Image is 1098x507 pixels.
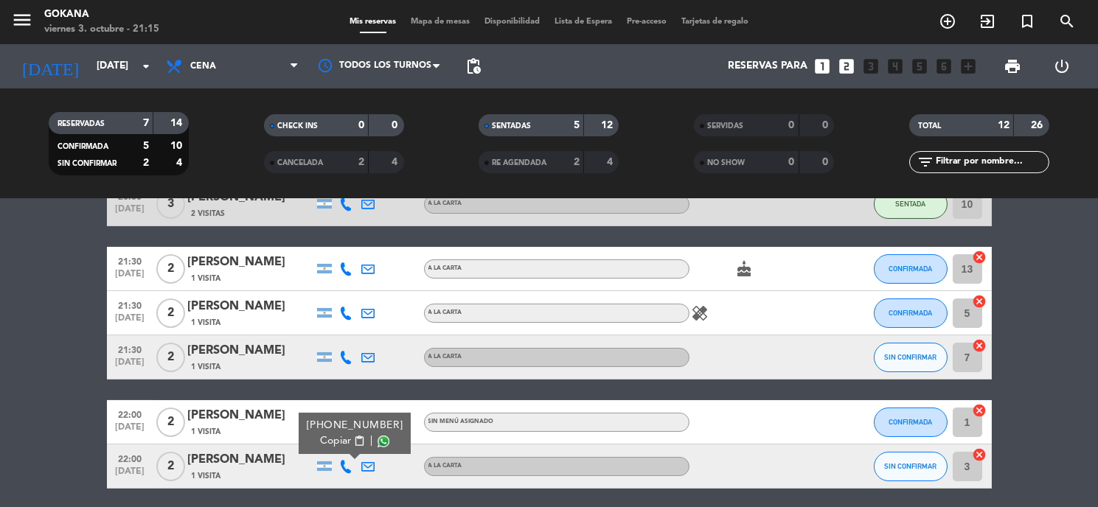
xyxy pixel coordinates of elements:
[156,408,185,437] span: 2
[143,158,149,168] strong: 2
[837,57,856,76] i: looks_two
[692,304,709,322] i: healing
[707,122,743,130] span: SERVIDAS
[277,159,323,167] span: CANCELADA
[188,341,313,360] div: [PERSON_NAME]
[112,252,149,269] span: 21:30
[619,18,674,26] span: Pre-acceso
[58,160,117,167] span: SIN CONFIRMAR
[192,470,221,482] span: 1 Visita
[306,418,403,433] div: [PHONE_NUMBER]
[188,297,313,316] div: [PERSON_NAME]
[874,408,948,437] button: CONFIRMADA
[320,433,351,449] span: Copiar
[112,204,149,221] span: [DATE]
[789,157,795,167] strong: 0
[112,466,149,483] span: [DATE]
[822,120,831,130] strong: 0
[973,447,987,462] i: cancel
[44,7,159,22] div: GOKANA
[895,200,925,208] span: SENTADA
[1038,44,1087,88] div: LOG OUT
[342,18,403,26] span: Mis reservas
[465,57,482,75] span: pending_actions
[492,122,531,130] span: SENTADAS
[601,120,616,130] strong: 12
[156,343,185,372] span: 2
[874,452,948,481] button: SIN CONFIRMAR
[190,61,216,71] span: Cena
[188,450,313,469] div: [PERSON_NAME]
[889,418,932,426] span: CONFIRMADA
[428,265,462,271] span: A LA CARTA
[973,250,987,265] i: cancel
[884,353,937,361] span: SIN CONFIRMAR
[918,122,941,130] span: TOTAL
[959,57,978,76] i: add_box
[192,426,221,438] span: 1 Visita
[156,298,185,328] span: 2
[861,57,880,76] i: looks_3
[1053,57,1071,75] i: power_settings_new
[874,254,948,284] button: CONFIRMADA
[358,157,364,167] strong: 2
[392,157,400,167] strong: 4
[358,120,364,130] strong: 0
[392,120,400,130] strong: 0
[428,354,462,360] span: A LA CARTA
[607,157,616,167] strong: 4
[428,419,494,424] span: Sin menú asignado
[156,189,185,219] span: 3
[889,265,932,273] span: CONFIRMADA
[58,143,108,150] span: CONFIRMADA
[156,254,185,284] span: 2
[884,462,937,470] span: SIN CONFIRMAR
[277,122,318,130] span: CHECK INS
[789,120,795,130] strong: 0
[192,317,221,329] span: 1 Visita
[403,18,477,26] span: Mapa de mesas
[1032,120,1046,130] strong: 26
[728,60,807,72] span: Reservas para
[889,309,932,317] span: CONFIRMADA
[58,120,105,127] span: RESERVADAS
[112,340,149,357] span: 21:30
[934,154,1049,170] input: Filtrar por nombre...
[353,436,364,447] span: content_paste
[736,260,754,278] i: cake
[492,159,546,167] span: RE AGENDADA
[874,343,948,372] button: SIN CONFIRMAR
[428,463,462,469] span: A LA CARTA
[998,120,1010,130] strong: 12
[170,141,185,151] strong: 10
[477,18,547,26] span: Disponibilidad
[112,357,149,374] span: [DATE]
[822,157,831,167] strong: 0
[886,57,905,76] i: looks_4
[112,405,149,422] span: 22:00
[11,9,33,36] button: menu
[143,141,149,151] strong: 5
[979,13,996,30] i: exit_to_app
[112,422,149,439] span: [DATE]
[574,157,580,167] strong: 2
[137,57,155,75] i: arrow_drop_down
[973,294,987,309] i: cancel
[44,22,159,37] div: viernes 3. octubre - 21:15
[428,310,462,315] span: A LA CARTA
[112,450,149,466] span: 22:00
[874,189,948,219] button: SENTADA
[874,298,948,328] button: CONFIRMADA
[112,269,149,286] span: [DATE]
[176,158,185,168] strong: 4
[973,403,987,418] i: cancel
[192,208,226,220] span: 2 Visitas
[813,57,832,76] i: looks_one
[11,9,33,31] i: menu
[973,338,987,353] i: cancel
[428,200,462,206] span: A LA CARTA
[188,406,313,425] div: [PERSON_NAME]
[112,313,149,330] span: [DATE]
[934,57,953,76] i: looks_6
[910,57,929,76] i: looks_5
